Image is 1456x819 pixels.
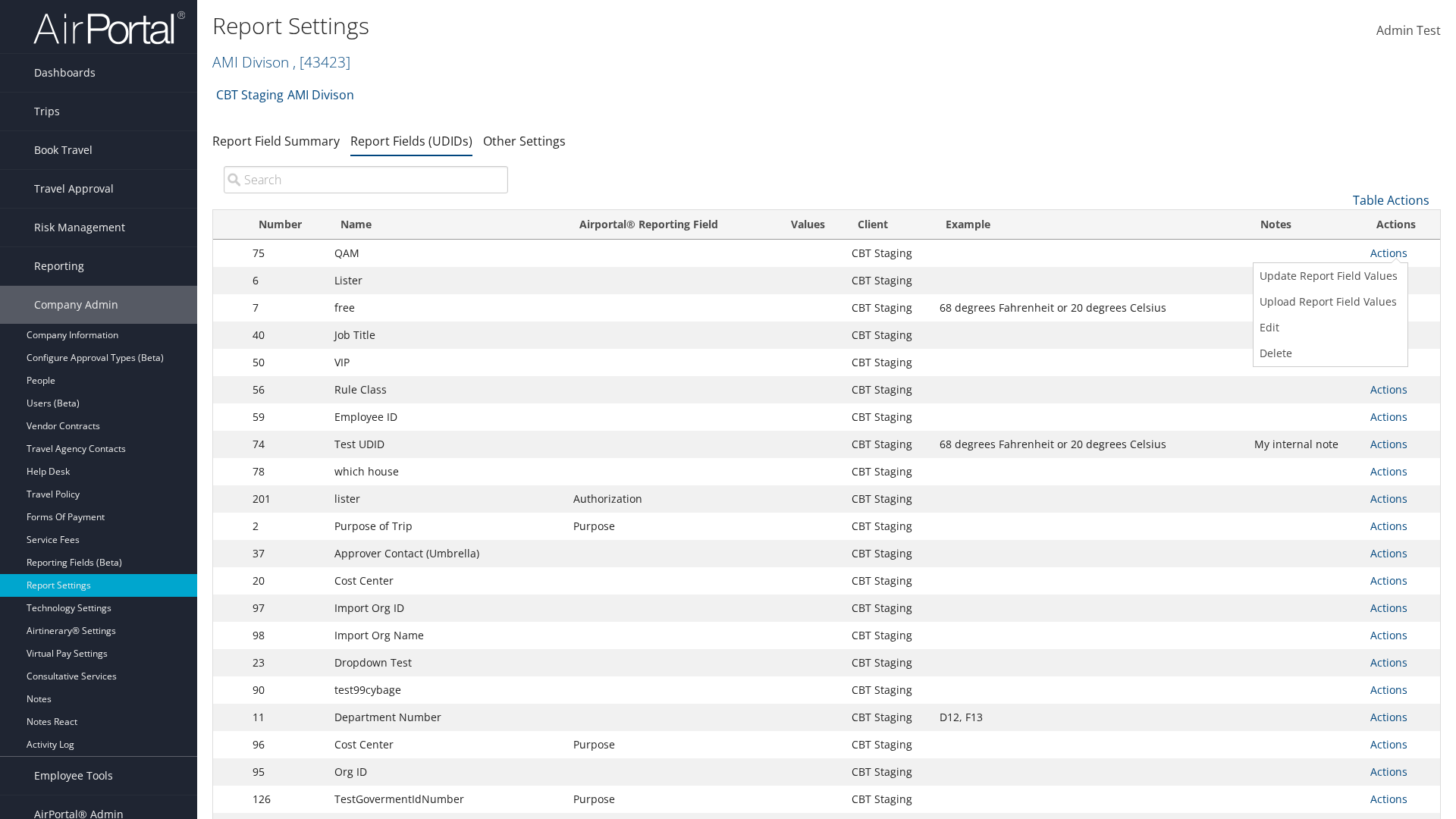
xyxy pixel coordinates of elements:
[566,485,772,513] td: Authorization
[844,349,932,376] td: CBT Staging
[844,376,932,403] td: CBT Staging
[1370,382,1407,397] a: Actions
[566,210,772,240] th: Airportal&reg; Reporting Field
[1254,340,1404,366] a: Delete
[844,649,932,676] td: CBT Staging
[844,513,932,540] td: CBT Staging
[1247,294,1362,322] td: My internal note
[844,322,932,349] td: CBT Staging
[212,52,350,72] a: AMI Divison
[844,431,932,458] td: CBT Staging
[212,10,1031,42] h1: Report Settings
[34,131,93,169] span: Book Travel
[245,322,327,349] td: 40
[327,431,566,458] td: Test UDID
[932,704,1247,731] td: D12, F13
[224,166,508,193] input: Search
[245,294,327,322] td: 7
[34,209,125,246] span: Risk Management
[844,403,932,431] td: CBT Staging
[245,485,327,513] td: 201
[327,567,566,595] td: Cost Center
[34,286,118,324] span: Company Admin
[327,322,566,349] td: Job Title
[327,458,566,485] td: which house
[245,595,327,622] td: 97
[327,704,566,731] td: Department Number
[844,731,932,758] td: CBT Staging
[1370,601,1407,615] a: Actions
[212,133,340,149] a: Report Field Summary
[1353,192,1429,209] a: Table Actions
[844,595,932,622] td: CBT Staging
[350,133,472,149] a: Report Fields (UDIDs)
[245,431,327,458] td: 74
[844,676,932,704] td: CBT Staging
[1376,22,1441,39] span: Admin Test
[932,294,1247,322] td: 68 degrees Fahrenheit or 20 degrees Celsius
[245,704,327,731] td: 11
[1370,546,1407,560] a: Actions
[1370,409,1407,424] a: Actions
[33,10,185,45] img: airportal-logo.png
[566,786,772,813] td: Purpose
[245,210,327,240] th: Number
[772,210,843,240] th: Values
[245,349,327,376] td: 50
[844,267,932,294] td: CBT Staging
[327,240,566,267] td: QAM
[844,294,932,322] td: CBT Staging
[327,786,566,813] td: TestGovermentIdNumber
[1370,655,1407,670] a: Actions
[245,513,327,540] td: 2
[1254,315,1404,340] a: Edit
[1370,519,1407,533] a: Actions
[1370,682,1407,697] a: Actions
[287,80,354,110] a: AMI Divison
[1370,710,1407,724] a: Actions
[932,431,1247,458] td: 68 degrees Fahrenheit or 20 degrees Celsius
[566,513,772,540] td: Purpose
[327,649,566,676] td: Dropdown Test
[327,758,566,786] td: Org ID
[34,93,60,130] span: Trips
[245,403,327,431] td: 59
[1254,263,1404,289] a: Update Report Field Values
[932,210,1247,240] th: Example
[327,210,566,240] th: Name
[1376,8,1441,55] a: Admin Test
[327,513,566,540] td: Purpose of Trip
[1247,210,1362,240] th: Notes
[245,240,327,267] td: 75
[1370,764,1407,779] a: Actions
[1370,437,1407,451] a: Actions
[245,758,327,786] td: 95
[245,540,327,567] td: 37
[1370,491,1407,506] a: Actions
[327,267,566,294] td: Lister
[327,294,566,322] td: free
[245,649,327,676] td: 23
[327,731,566,758] td: Cost Center
[245,786,327,813] td: 126
[245,458,327,485] td: 78
[327,376,566,403] td: Rule Class
[1370,573,1407,588] a: Actions
[844,622,932,649] td: CBT Staging
[844,567,932,595] td: CBT Staging
[327,676,566,704] td: test99cybage
[1370,628,1407,642] a: Actions
[327,349,566,376] td: VIP
[844,704,932,731] td: CBT Staging
[245,676,327,704] td: 90
[844,240,932,267] td: CBT Staging
[34,170,114,208] span: Travel Approval
[1370,246,1407,260] a: Actions
[1363,210,1440,240] th: Actions
[245,567,327,595] td: 20
[844,758,932,786] td: CBT Staging
[844,540,932,567] td: CBT Staging
[1370,464,1407,479] a: Actions
[483,133,566,149] a: Other Settings
[844,210,932,240] th: Client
